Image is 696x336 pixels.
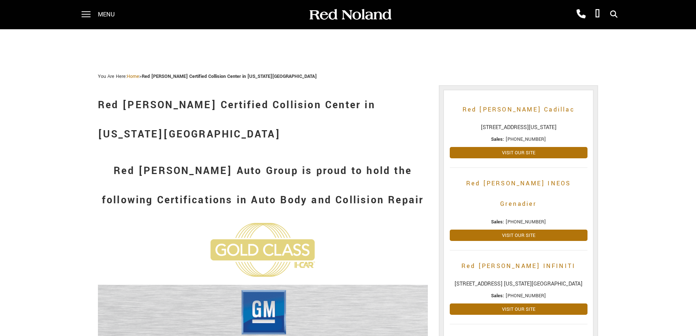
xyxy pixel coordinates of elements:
a: Visit Our Site [450,303,587,315]
a: Red [PERSON_NAME] Cadillac [450,99,587,120]
strong: Sales: [491,219,504,225]
img: Red Noland Auto Group [308,8,392,21]
a: Visit Our Site [450,230,587,241]
a: Red [PERSON_NAME] INEOS Grenadier [450,173,587,214]
strong: Sales: [491,136,504,143]
a: Home [127,73,139,80]
span: [STREET_ADDRESS][US_STATE] [450,124,587,132]
span: You Are Here: [98,73,317,80]
h1: Red [PERSON_NAME] Certified Collision Center in [US_STATE][GEOGRAPHIC_DATA] [98,91,428,149]
h1: Red [PERSON_NAME] Auto Group is proud to hold the following Certifications in Auto Body and Colli... [98,156,428,215]
strong: Sales: [491,292,504,299]
strong: Red [PERSON_NAME] Certified Collision Center in [US_STATE][GEOGRAPHIC_DATA] [142,73,317,80]
span: [STREET_ADDRESS] [US_STATE][GEOGRAPHIC_DATA] [450,280,587,288]
a: Visit Our Site [450,147,587,158]
span: [PHONE_NUMBER] [506,136,546,143]
a: Red [PERSON_NAME] INFINITI [450,256,587,276]
div: Breadcrumbs [98,73,598,80]
span: > [127,73,317,80]
span: [PHONE_NUMBER] [506,292,546,299]
span: [PHONE_NUMBER] [506,219,546,225]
